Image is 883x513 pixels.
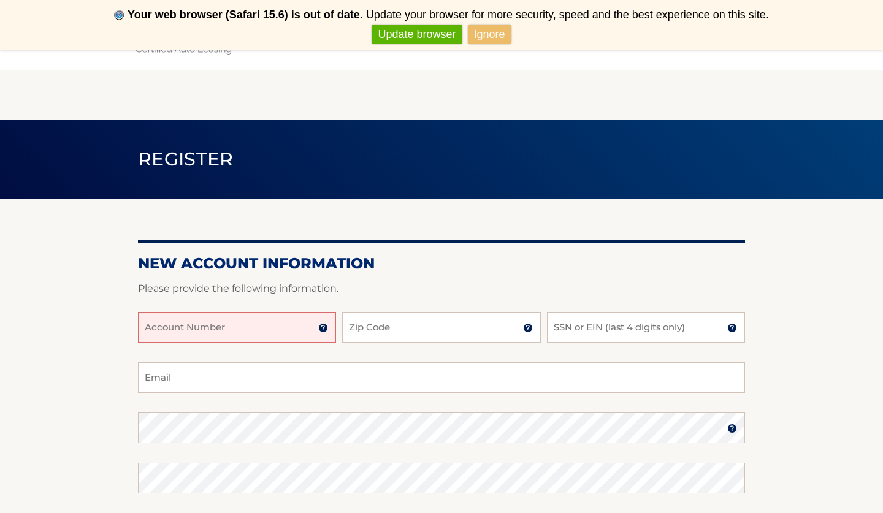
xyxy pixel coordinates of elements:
h2: New Account Information [138,254,745,273]
span: Register [138,148,234,170]
a: Ignore [468,25,511,45]
input: Zip Code [342,312,540,343]
a: Update browser [372,25,462,45]
p: Please provide the following information. [138,280,745,297]
input: Email [138,362,745,393]
img: tooltip.svg [727,424,737,433]
img: tooltip.svg [318,323,328,333]
span: Update your browser for more security, speed and the best experience on this site. [366,9,769,21]
img: tooltip.svg [727,323,737,333]
input: Account Number [138,312,336,343]
input: SSN or EIN (last 4 digits only) [547,312,745,343]
b: Your web browser (Safari 15.6) is out of date. [128,9,363,21]
img: tooltip.svg [523,323,533,333]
